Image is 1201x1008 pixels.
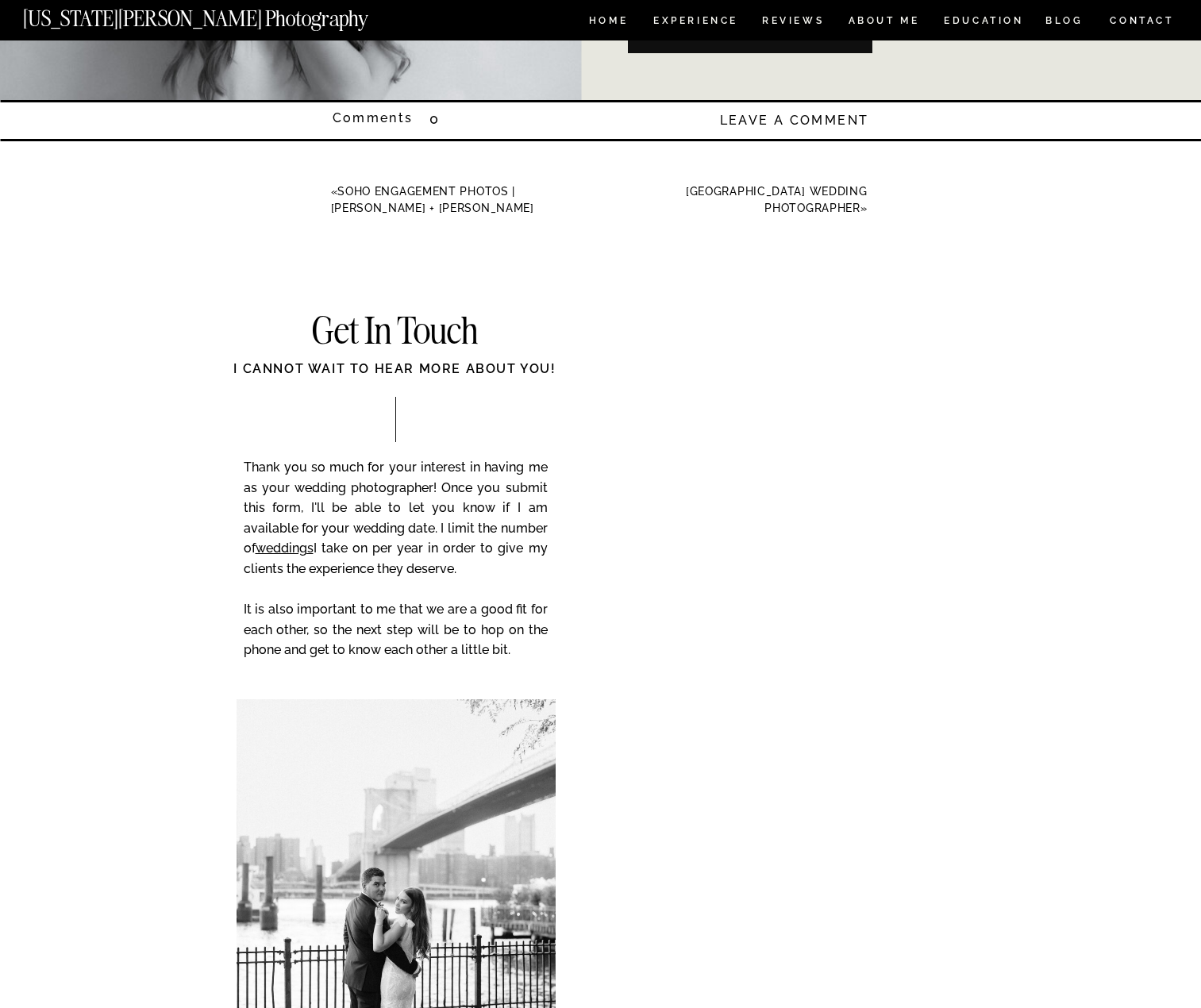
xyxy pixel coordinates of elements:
a: [GEOGRAPHIC_DATA] Wedding Photographer [686,185,868,214]
a: Experience [653,16,737,29]
a: LEAVE A COMMENT [692,111,869,129]
a: Comments [333,112,502,129]
a: weddings [256,541,314,556]
a: REVIEWS [762,16,822,29]
h3: « [331,183,569,217]
p: Thank you so much for your interest in having me as your wedding photographer! Once you submit th... [244,457,548,683]
a: CONTACT [1109,12,1175,29]
a: HOME [586,16,631,29]
a: SOHO Engagement Photos | [PERSON_NAME] + [PERSON_NAME] [331,185,534,214]
h2: Get In Touch [236,313,555,352]
a: Meet [US_STATE] [634,10,866,36]
h3: » [629,183,868,217]
div: I cannot wait to hear more about you! [172,360,618,396]
a: ABOUT ME [848,16,920,29]
a: BLOG [1045,16,1084,29]
a: [US_STATE][PERSON_NAME] Photography [23,8,422,21]
div: 0 [429,110,496,131]
a: EDUCATION [942,16,1026,29]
